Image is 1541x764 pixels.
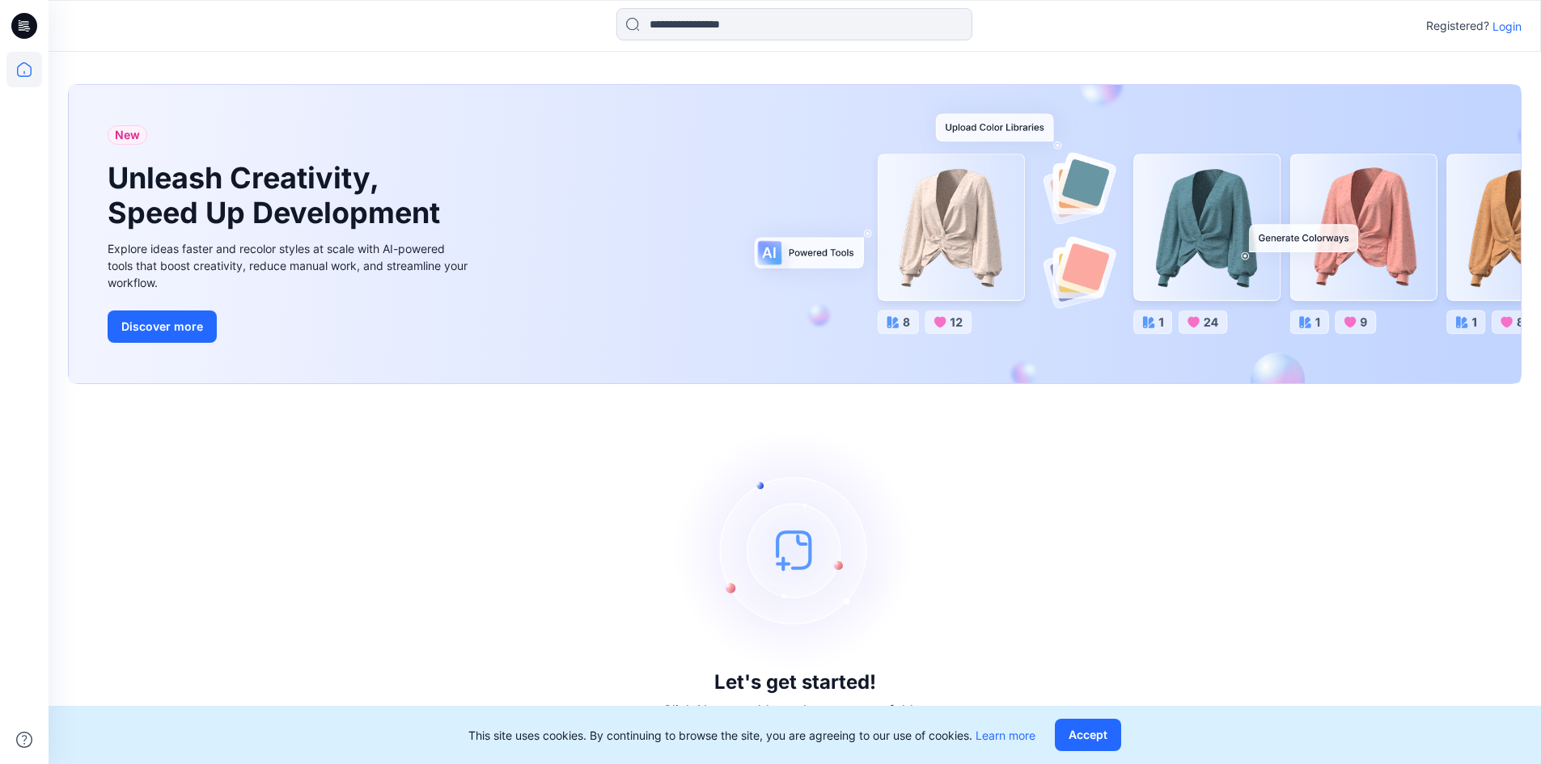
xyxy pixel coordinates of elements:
button: Accept [1055,719,1121,751]
p: Login [1492,18,1522,35]
p: Click New to add a style or create a folder. [663,700,928,720]
span: New [115,125,140,145]
p: This site uses cookies. By continuing to browse the site, you are agreeing to our use of cookies. [468,727,1035,744]
h3: Let's get started! [714,671,876,694]
p: Registered? [1426,16,1489,36]
a: Learn more [976,728,1035,742]
button: Discover more [108,310,217,343]
a: Discover more [108,310,472,343]
img: empty-state-image.svg [674,428,917,671]
div: Explore ideas faster and recolor styles at scale with AI-powered tools that boost creativity, red... [108,240,472,291]
h1: Unleash Creativity, Speed Up Development [108,161,447,230]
